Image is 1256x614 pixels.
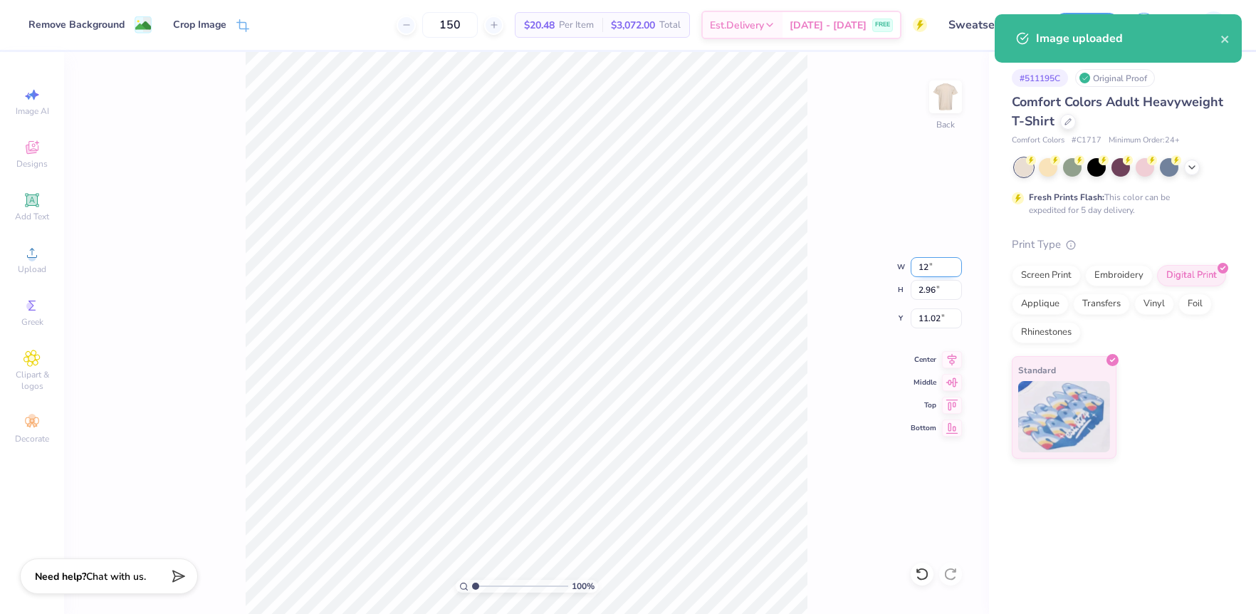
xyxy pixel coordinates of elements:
[1072,135,1101,147] span: # C1717
[1012,293,1069,315] div: Applique
[1109,135,1180,147] span: Minimum Order: 24 +
[15,211,49,222] span: Add Text
[911,378,936,387] span: Middle
[422,12,478,38] input: – –
[524,18,555,33] span: $20.48
[710,18,764,33] span: Est. Delivery
[611,18,655,33] span: $3,072.00
[1075,69,1155,87] div: Original Proof
[173,17,226,32] div: Crop Image
[938,11,1042,39] input: Untitled Design
[911,400,936,410] span: Top
[21,316,43,328] span: Greek
[875,20,890,30] span: FREE
[1012,93,1223,130] span: Comfort Colors Adult Heavyweight T-Shirt
[936,118,955,131] div: Back
[35,570,86,583] strong: Need help?
[1012,135,1064,147] span: Comfort Colors
[1029,192,1104,203] strong: Fresh Prints Flash:
[790,18,867,33] span: [DATE] - [DATE]
[1157,265,1226,286] div: Digital Print
[572,580,595,593] span: 100 %
[7,369,57,392] span: Clipart & logos
[28,17,125,32] div: Remove Background
[1012,322,1081,343] div: Rhinestones
[1018,381,1110,452] img: Standard
[86,570,146,583] span: Chat with us.
[1012,236,1228,253] div: Print Type
[1134,293,1174,315] div: Vinyl
[1085,265,1153,286] div: Embroidery
[931,83,960,111] img: Back
[16,105,49,117] span: Image AI
[15,433,49,444] span: Decorate
[559,18,594,33] span: Per Item
[911,423,936,433] span: Bottom
[659,18,681,33] span: Total
[1029,191,1204,217] div: This color can be expedited for 5 day delivery.
[16,158,48,170] span: Designs
[1012,265,1081,286] div: Screen Print
[911,355,936,365] span: Center
[18,264,46,275] span: Upload
[1012,69,1068,87] div: # 511195C
[1220,30,1230,47] button: close
[1018,363,1056,378] span: Standard
[1073,293,1130,315] div: Transfers
[1036,30,1220,47] div: Image uploaded
[1178,293,1212,315] div: Foil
